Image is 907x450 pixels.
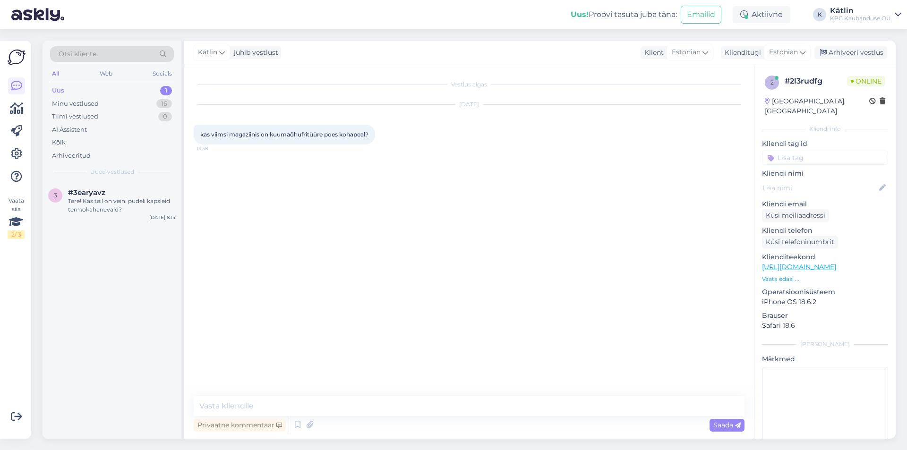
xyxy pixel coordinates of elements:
span: Saada [713,421,741,429]
p: Operatsioonisüsteem [762,287,888,297]
span: Uued vestlused [90,168,134,176]
div: Kõik [52,138,66,147]
p: Kliendi telefon [762,226,888,236]
div: Arhiveeri vestlus [814,46,887,59]
div: Küsi meiliaadressi [762,209,829,222]
input: Lisa nimi [762,183,877,193]
div: [PERSON_NAME] [762,340,888,348]
span: Estonian [769,47,798,58]
span: 3 [54,192,57,199]
div: Klient [641,48,664,58]
span: Online [847,76,885,86]
div: Küsi telefoninumbrit [762,236,838,248]
img: Askly Logo [8,48,26,66]
div: Minu vestlused [52,99,99,109]
button: Emailid [681,6,721,24]
p: Kliendi nimi [762,169,888,178]
div: [GEOGRAPHIC_DATA], [GEOGRAPHIC_DATA] [765,96,869,116]
div: Kätlin [830,7,891,15]
span: Estonian [672,47,701,58]
div: [DATE] 8:14 [149,214,176,221]
span: 13:58 [197,145,232,152]
div: Aktiivne [733,6,790,23]
p: Kliendi tag'id [762,139,888,149]
span: Otsi kliente [59,49,96,59]
div: Tiimi vestlused [52,112,98,121]
p: iPhone OS 18.6.2 [762,297,888,307]
p: Märkmed [762,354,888,364]
div: Klienditugi [721,48,761,58]
span: kas viimsi magaziinis on kuumaõhufritüüre poes kohapeal? [200,131,368,138]
div: K [813,8,826,21]
div: 2 / 3 [8,230,25,239]
div: Vestlus algas [194,80,744,89]
div: KPG Kaubanduse OÜ [830,15,891,22]
div: [DATE] [194,100,744,109]
div: All [50,68,61,80]
div: Kliendi info [762,125,888,133]
p: Safari 18.6 [762,321,888,331]
div: Arhiveeritud [52,151,91,161]
p: Vaata edasi ... [762,275,888,283]
p: Kliendi email [762,199,888,209]
div: Tere! Kas teil on veini pudeli kapsleid termokahanevaid? [68,197,176,214]
a: KätlinKPG Kaubanduse OÜ [830,7,901,22]
span: #3earyavz [68,188,105,197]
p: Klienditeekond [762,252,888,262]
div: Web [98,68,114,80]
div: juhib vestlust [230,48,278,58]
a: [URL][DOMAIN_NAME] [762,263,836,271]
div: AI Assistent [52,125,87,135]
div: # 2l3rudfg [785,76,847,87]
div: Socials [151,68,174,80]
div: 0 [158,112,172,121]
span: 2 [770,79,774,86]
div: 16 [156,99,172,109]
p: Brauser [762,311,888,321]
div: Privaatne kommentaar [194,419,286,432]
span: Kätlin [198,47,217,58]
div: 1 [160,86,172,95]
div: Vaata siia [8,196,25,239]
div: Uus [52,86,64,95]
input: Lisa tag [762,151,888,165]
div: Proovi tasuta juba täna: [571,9,677,20]
b: Uus! [571,10,589,19]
